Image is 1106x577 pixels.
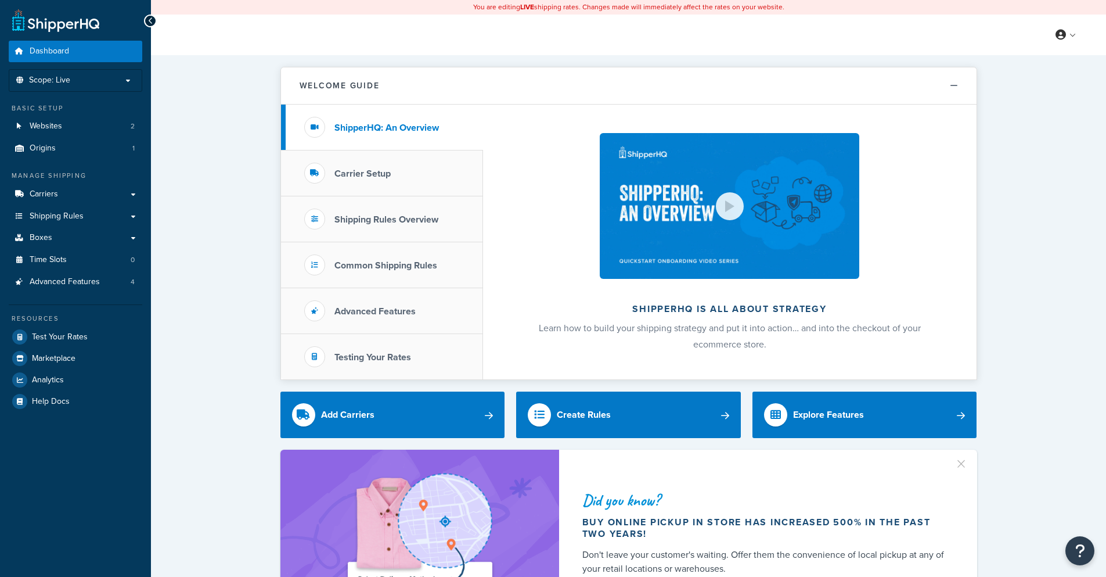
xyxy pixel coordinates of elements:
h2: Welcome Guide [300,81,380,90]
div: Buy online pickup in store has increased 500% in the past two years! [582,517,949,540]
button: Open Resource Center [1065,536,1094,565]
a: Origins1 [9,138,142,159]
li: Time Slots [9,249,142,271]
a: Analytics [9,370,142,390]
span: Boxes [30,233,52,243]
div: Manage Shipping [9,171,142,181]
img: ShipperHQ is all about strategy [600,133,859,279]
span: Advanced Features [30,277,100,287]
h3: ShipperHQ: An Overview [334,123,439,133]
span: Carriers [30,189,58,199]
span: Marketplace [32,354,75,364]
span: Learn how to build your shipping strategy and put it into action… and into the checkout of your e... [539,321,921,351]
span: 0 [131,255,135,265]
a: Carriers [9,184,142,205]
span: Websites [30,121,62,131]
div: Basic Setup [9,103,142,113]
button: Welcome Guide [281,67,977,105]
a: Advanced Features4 [9,271,142,293]
a: Time Slots0 [9,249,142,271]
span: Time Slots [30,255,67,265]
a: Create Rules [516,392,741,438]
span: Analytics [32,375,64,385]
a: Websites2 [9,116,142,137]
a: Shipping Rules [9,206,142,227]
span: Scope: Live [29,76,70,85]
div: Resources [9,314,142,324]
span: Help Docs [32,397,70,407]
li: Advanced Features [9,271,142,293]
span: 1 [132,144,135,153]
a: Test Your Rates [9,327,142,347]
h3: Advanced Features [334,306,416,317]
div: Create Rules [557,407,611,423]
a: Marketplace [9,348,142,369]
h3: Carrier Setup [334,169,391,179]
div: Don't leave your customer's waiting. Offer them the convenience of local pickup at any of your re... [582,548,949,576]
a: Dashboard [9,41,142,62]
span: Origins [30,144,56,153]
h2: ShipperHQ is all about strategy [514,304,946,314]
span: Shipping Rules [30,212,84,221]
div: Did you know? [582,492,949,508]
span: Test Your Rates [32,332,88,342]
li: Websites [9,116,142,137]
li: Origins [9,138,142,159]
div: Add Carriers [321,407,374,423]
b: LIVE [520,2,534,12]
span: Dashboard [30,46,69,56]
h3: Common Shipping Rules [334,260,437,271]
h3: Testing Your Rates [334,352,411,363]
div: Explore Features [793,407,864,423]
span: 2 [131,121,135,131]
a: Add Carriers [280,392,505,438]
span: 4 [131,277,135,287]
a: Boxes [9,227,142,249]
h3: Shipping Rules Overview [334,214,438,225]
a: Help Docs [9,391,142,412]
a: Explore Features [752,392,977,438]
